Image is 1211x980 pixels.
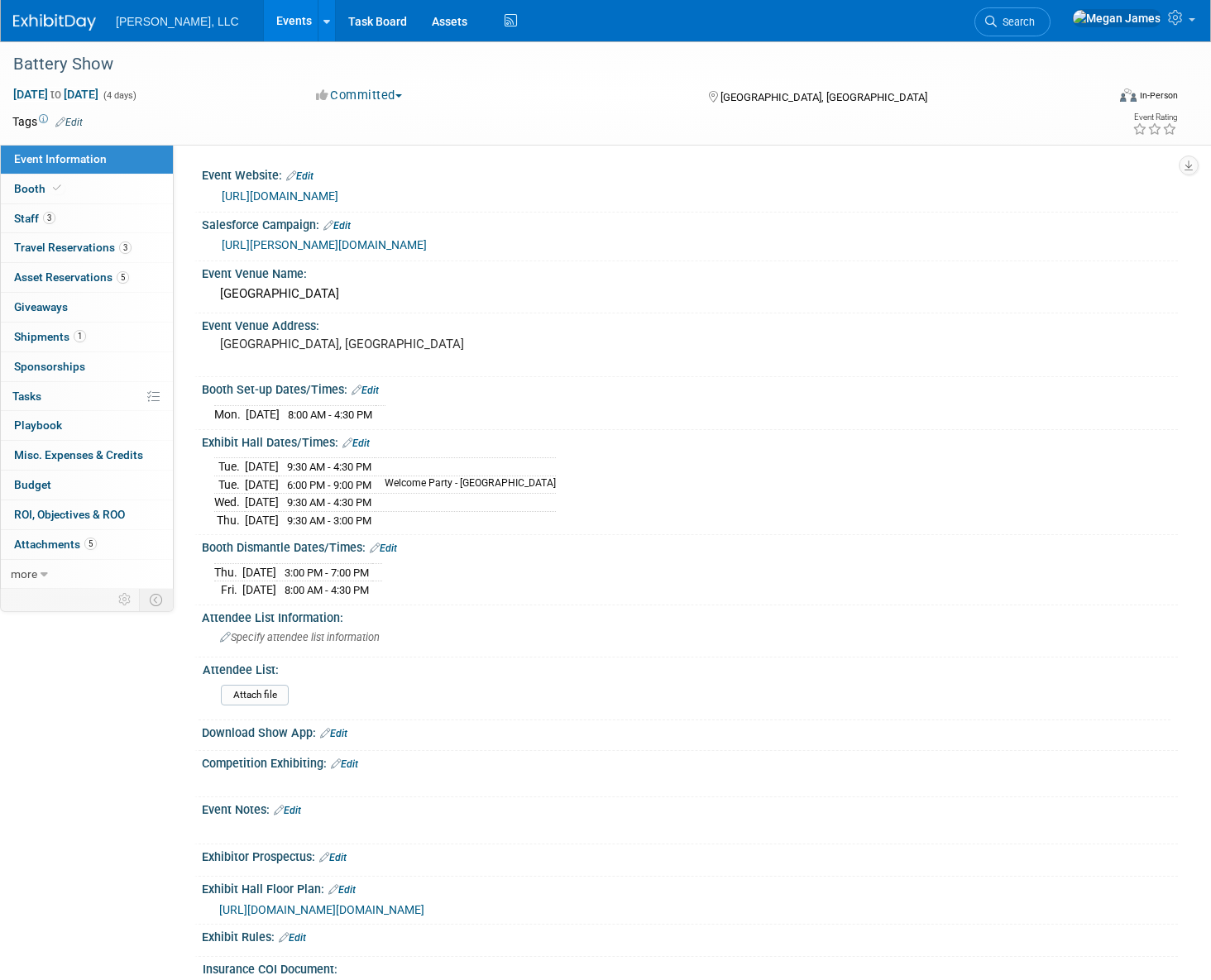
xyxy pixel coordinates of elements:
span: 9:30 AM - 4:30 PM [287,496,371,509]
a: Booth [1,174,173,203]
a: Travel Reservations3 [1,233,173,262]
div: Exhibit Hall Floor Plan: [202,877,1178,898]
div: Salesforce Campaign: [202,213,1178,234]
span: Giveaways [14,300,68,313]
span: 8:00 AM - 4:30 PM [285,584,369,596]
td: Tags [12,113,83,130]
span: Tasks [12,390,41,403]
div: Download Show App: [202,720,1178,742]
a: Edit [331,758,358,770]
td: [DATE] [245,458,279,476]
a: Playbook [1,411,173,440]
a: Shipments1 [1,323,173,351]
a: Edit [279,932,306,944]
a: [URL][DOMAIN_NAME][DOMAIN_NAME] [219,903,424,916]
a: Budget [1,471,173,500]
a: Event Information [1,145,173,174]
span: 5 [84,538,97,550]
span: Specify attendee list information [220,631,380,643]
span: 3:00 PM - 7:00 PM [285,566,369,579]
td: Fri. [214,581,242,599]
td: [DATE] [242,563,276,581]
div: Event Venue Name: [202,261,1178,282]
a: Edit [323,220,351,232]
span: Attachments [14,538,97,551]
img: ExhibitDay [13,14,96,31]
button: Committed [310,87,409,104]
a: Edit [328,884,356,896]
span: 9:30 AM - 4:30 PM [287,461,371,473]
span: Staff [14,212,55,225]
a: Edit [352,385,379,396]
span: Event Information [14,152,107,165]
div: Attendee List Information: [202,605,1178,626]
div: Exhibitor Prospectus: [202,844,1178,866]
span: 1 [74,330,86,342]
div: Booth Dismantle Dates/Times: [202,535,1178,557]
td: Tue. [214,458,245,476]
span: Booth [14,182,65,195]
img: Megan James [1072,9,1161,27]
td: [DATE] [246,405,280,423]
span: [DATE] [DATE] [12,87,99,102]
td: [DATE] [245,494,279,512]
a: Edit [286,170,314,182]
pre: [GEOGRAPHIC_DATA], [GEOGRAPHIC_DATA] [220,337,591,351]
span: 9:30 AM - 3:00 PM [287,514,371,527]
td: Thu. [214,563,242,581]
div: Event Website: [202,163,1178,184]
span: Misc. Expenses & Credits [14,448,143,461]
td: Tue. [214,476,245,494]
a: Misc. Expenses & Credits [1,441,173,470]
td: Toggle Event Tabs [140,589,174,610]
img: Format-Inperson.png [1120,88,1137,102]
span: 5 [117,271,129,284]
span: Travel Reservations [14,241,132,254]
a: Search [974,7,1051,36]
a: Sponsorships [1,352,173,381]
td: [DATE] [245,476,279,494]
span: to [48,88,64,101]
a: Edit [342,437,370,449]
td: [DATE] [242,581,276,599]
span: (4 days) [102,90,136,101]
div: Event Venue Address: [202,313,1178,334]
div: Battery Show [7,50,1079,79]
span: [PERSON_NAME], LLC [116,15,239,28]
div: Exhibit Hall Dates/Times: [202,430,1178,452]
div: Competition Exhibiting: [202,751,1178,772]
td: Thu. [214,511,245,528]
span: more [11,567,37,581]
a: ROI, Objectives & ROO [1,500,173,529]
span: Search [997,16,1035,28]
div: In-Person [1139,89,1178,102]
a: Asset Reservations5 [1,263,173,292]
a: Tasks [1,382,173,411]
span: Asset Reservations [14,270,129,284]
span: 6:00 PM - 9:00 PM [287,479,371,491]
a: Edit [370,543,397,554]
td: Wed. [214,494,245,512]
a: Edit [55,117,83,128]
a: Giveaways [1,293,173,322]
a: [URL][PERSON_NAME][DOMAIN_NAME] [222,238,427,251]
div: [GEOGRAPHIC_DATA] [214,281,1166,307]
td: Welcome Party - [GEOGRAPHIC_DATA] [375,476,556,494]
a: more [1,560,173,589]
span: Playbook [14,418,62,432]
div: Exhibit Rules: [202,925,1178,946]
span: 8:00 AM - 4:30 PM [288,409,372,421]
span: Shipments [14,330,86,343]
span: ROI, Objectives & ROO [14,508,125,521]
div: Attendee List: [203,657,1170,678]
a: Staff3 [1,204,173,233]
div: Event Notes: [202,797,1178,819]
span: Sponsorships [14,360,85,373]
a: Edit [319,852,347,863]
div: Event Rating [1132,113,1177,122]
td: [DATE] [245,511,279,528]
a: [URL][DOMAIN_NAME] [222,189,338,203]
a: Edit [274,805,301,816]
a: Edit [320,728,347,739]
